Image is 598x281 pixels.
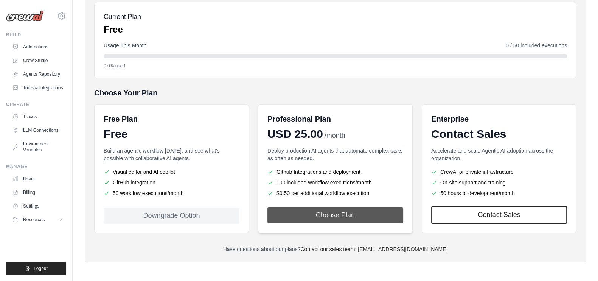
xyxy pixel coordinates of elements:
[267,179,403,186] li: 100 included workflow executions/month
[9,200,66,212] a: Settings
[9,186,66,198] a: Billing
[9,214,66,226] button: Resources
[94,245,576,253] p: Have questions about our plans?
[9,124,66,136] a: LLM Connections
[94,87,576,98] h5: Choose Your Plan
[431,147,567,162] p: Accelerate and scale Agentic AI adoption across the organization.
[267,114,331,124] h6: Professional Plan
[6,101,66,108] div: Operate
[431,114,567,124] h6: Enterprise
[560,245,598,281] iframe: Chat Widget
[104,114,138,124] h6: Free Plan
[267,147,403,162] p: Deploy production AI agents that automate complex tasks as often as needed.
[431,206,567,224] a: Contact Sales
[6,262,66,275] button: Logout
[431,179,567,186] li: On-site support and training
[104,63,125,69] span: 0.0% used
[267,189,403,197] li: $0.50 per additional workflow execution
[104,42,146,49] span: Usage This Month
[9,111,66,123] a: Traces
[300,246,447,252] a: Contact our sales team: [EMAIL_ADDRESS][DOMAIN_NAME]
[34,265,48,272] span: Logout
[9,138,66,156] a: Environment Variables
[104,147,239,162] p: Build an agentic workflow [DATE], and see what's possible with collaborative AI agents.
[267,168,403,176] li: Github Integrations and deployment
[431,127,567,141] div: Contact Sales
[104,127,239,141] div: Free
[9,68,66,80] a: Agents Repository
[6,164,66,170] div: Manage
[104,23,141,36] p: Free
[506,42,567,49] span: 0 / 50 included executions
[104,179,239,186] li: GitHub integration
[325,131,345,141] span: /month
[104,11,141,22] h5: Current Plan
[6,10,44,22] img: Logo
[9,55,66,67] a: Crew Studio
[9,82,66,94] a: Tools & Integrations
[23,217,45,223] span: Resources
[267,127,323,141] span: USD 25.00
[9,41,66,53] a: Automations
[267,207,403,223] button: Choose Plan
[104,168,239,176] li: Visual editor and AI copilot
[104,189,239,197] li: 50 workflow executions/month
[9,173,66,185] a: Usage
[6,32,66,38] div: Build
[104,208,239,224] div: Downgrade Option
[431,189,567,197] li: 50 hours of development/month
[431,168,567,176] li: CrewAI or private infrastructure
